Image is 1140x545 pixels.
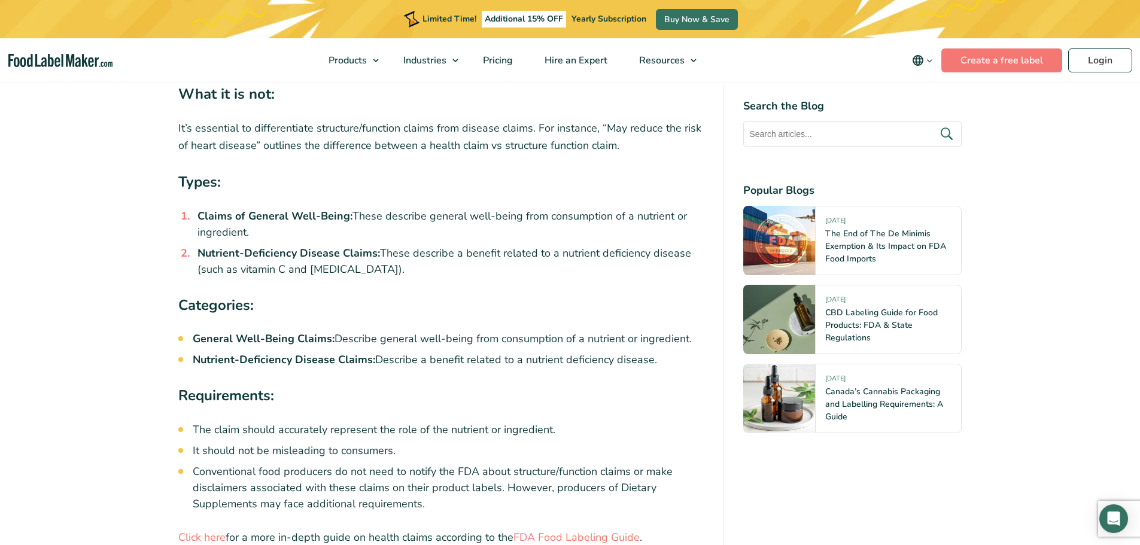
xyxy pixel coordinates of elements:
[193,208,705,240] li: These describe general well-being from consumption of a nutrient or ingredient.
[541,54,609,67] span: Hire an Expert
[313,38,385,83] a: Products
[941,48,1062,72] a: Create a free label
[743,182,962,199] h4: Popular Blogs
[197,246,380,260] strong: Nutrient-Deficiency Disease Claims:
[825,386,943,422] a: Canada’s Cannabis Packaging and Labelling Requirements: A Guide
[197,209,352,223] strong: Claims of General Well-Being:
[178,530,226,544] a: Click here
[825,295,846,309] span: [DATE]
[193,422,705,438] li: The claim should accurately represent the role of the nutrient or ingredient.
[467,38,526,83] a: Pricing
[178,296,254,315] strong: Categories:
[325,54,368,67] span: Products
[178,84,275,103] strong: What it is not:
[193,464,705,512] li: Conventional food producers do not need to notify the FDA about structure/function claims or make...
[193,331,705,347] li: Describe general well-being from consumption of a nutrient or ingredient.
[178,172,221,191] strong: Types:
[1068,48,1132,72] a: Login
[193,331,335,346] strong: General Well-Being Claims:
[193,352,375,367] strong: Nutrient-Deficiency Disease Claims:
[422,13,476,25] span: Limited Time!
[624,38,703,83] a: Resources
[193,245,705,278] li: These describe a benefit related to a nutrient deficiency disease (such as vitamin C and [MEDICAL...
[479,54,514,67] span: Pricing
[482,11,566,28] span: Additional 15% OFF
[743,121,962,147] input: Search articles...
[193,352,705,368] li: Describe a benefit related to a nutrient deficiency disease.
[656,9,738,30] a: Buy Now & Save
[400,54,448,67] span: Industries
[825,228,946,264] a: The End of The De Minimis Exemption & Its Impact on FDA Food Imports
[178,386,274,405] strong: Requirements:
[825,216,846,230] span: [DATE]
[636,54,686,67] span: Resources
[388,38,464,83] a: Industries
[193,443,705,459] li: It should not be misleading to consumers.
[571,13,646,25] span: Yearly Subscription
[825,374,846,388] span: [DATE]
[178,120,705,154] p: It’s essential to differentiate structure/function claims from disease claims. For instance, “May...
[513,530,640,544] a: FDA Food Labeling Guide
[743,98,962,114] h4: Search the Blog
[529,38,621,83] a: Hire an Expert
[825,307,938,343] a: CBD Labeling Guide for Food Products: FDA & State Regulations
[1099,504,1128,533] div: Open Intercom Messenger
